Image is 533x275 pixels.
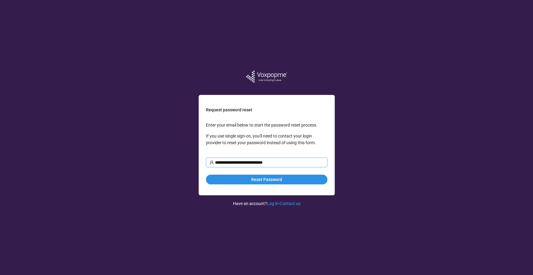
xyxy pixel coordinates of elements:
[206,175,327,184] button: Reset Password
[206,106,327,113] p: Request password reset
[267,201,278,206] a: Log in
[233,195,300,207] div: Have an account? ·
[206,122,327,128] p: Enter your email below to start the password reset process.
[251,176,282,183] span: Reset Password
[280,201,300,206] a: Contact us
[206,133,327,146] p: If you use single sign-on, you'll need to contact your login provider to reset your password inst...
[210,160,214,165] span: user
